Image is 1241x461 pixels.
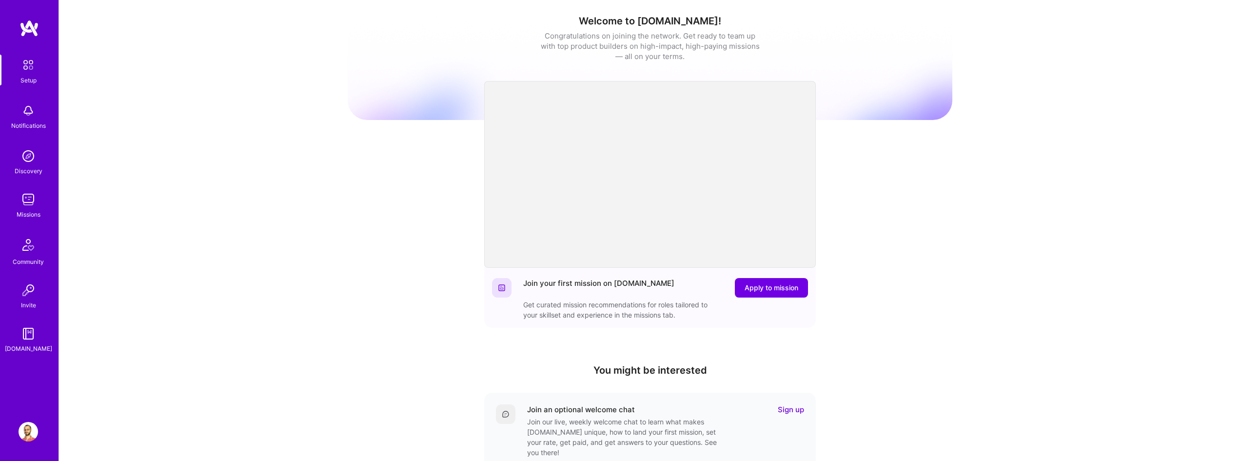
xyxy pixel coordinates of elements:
a: User Avatar [16,422,40,441]
img: Community [17,233,40,257]
span: Apply to mission [745,283,798,293]
img: Website [498,284,506,292]
div: Get curated mission recommendations for roles tailored to your skillset and experience in the mis... [523,300,718,320]
div: Join your first mission on [DOMAIN_NAME] [523,278,674,298]
img: guide book [19,324,38,343]
img: setup [18,55,39,75]
img: discovery [19,146,38,166]
div: Community [13,257,44,267]
img: Comment [502,410,510,418]
img: logo [20,20,39,37]
div: Invite [21,300,36,310]
button: Apply to mission [735,278,808,298]
img: Invite [19,281,38,300]
a: Sign up [778,404,804,415]
div: Notifications [11,120,46,131]
div: Setup [20,75,37,85]
div: Congratulations on joining the network. Get ready to team up with top product builders on high-im... [540,31,760,61]
h1: Welcome to [DOMAIN_NAME]! [348,15,952,27]
div: [DOMAIN_NAME] [5,343,52,354]
div: Discovery [15,166,42,176]
img: bell [19,101,38,120]
img: User Avatar [19,422,38,441]
div: Join an optional welcome chat [527,404,635,415]
img: teamwork [19,190,38,209]
h4: You might be interested [484,364,816,376]
iframe: video [484,81,816,268]
div: Join our live, weekly welcome chat to learn what makes [DOMAIN_NAME] unique, how to land your fir... [527,417,722,458]
div: Missions [17,209,40,220]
